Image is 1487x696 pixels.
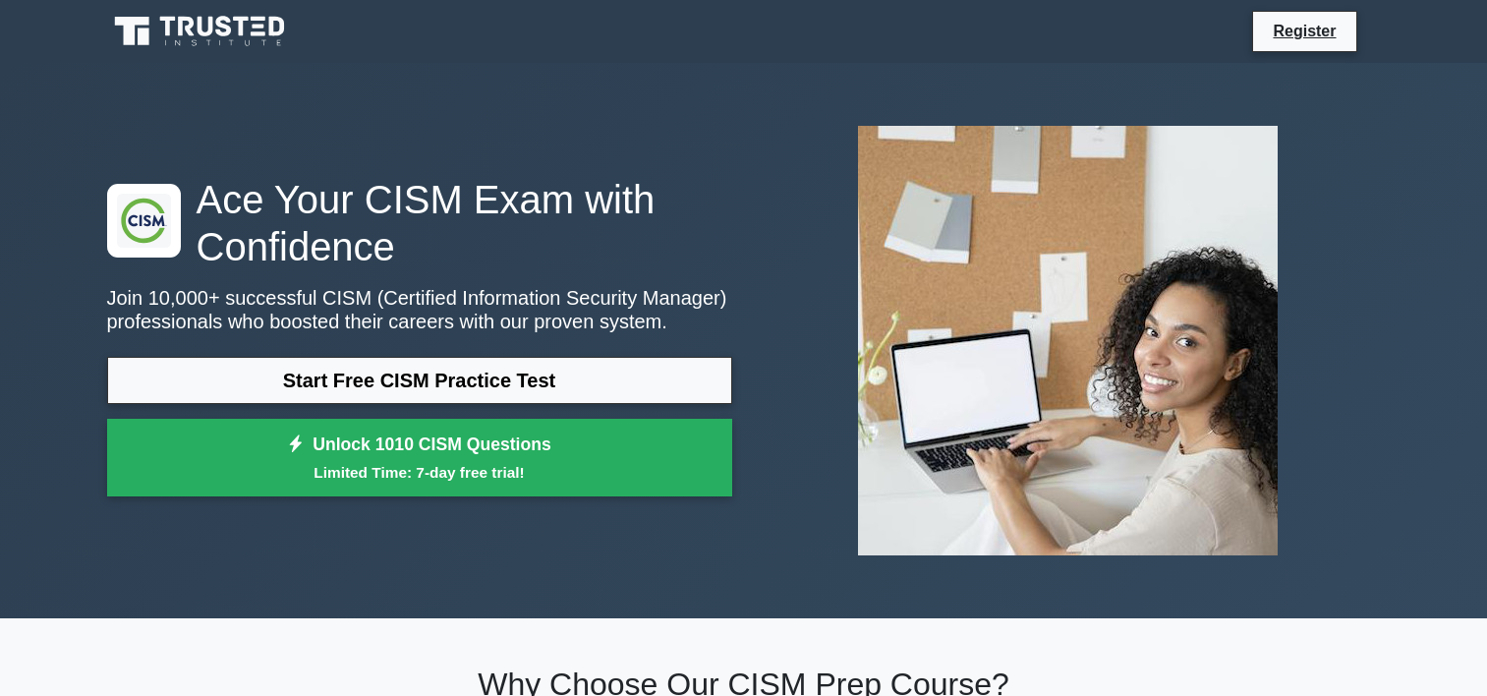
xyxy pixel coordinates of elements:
[1261,19,1347,43] a: Register
[132,461,708,484] small: Limited Time: 7-day free trial!
[107,357,732,404] a: Start Free CISM Practice Test
[107,286,732,333] p: Join 10,000+ successful CISM (Certified Information Security Manager) professionals who boosted t...
[107,419,732,497] a: Unlock 1010 CISM QuestionsLimited Time: 7-day free trial!
[107,176,732,270] h1: Ace Your CISM Exam with Confidence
